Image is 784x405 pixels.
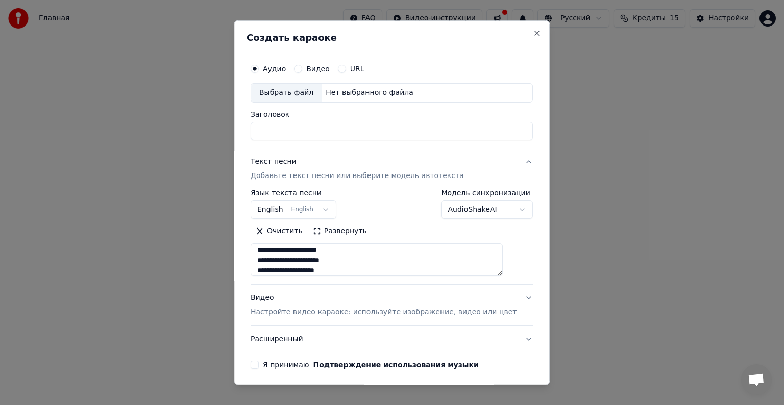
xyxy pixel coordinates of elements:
[247,33,537,42] h2: Создать караоке
[251,285,533,325] button: ВидеоНастройте видео караоке: используйте изображение, видео или цвет
[308,223,372,239] button: Развернуть
[251,157,297,167] div: Текст песни
[263,65,286,72] label: Аудио
[350,65,364,72] label: URL
[251,148,533,189] button: Текст песниДобавьте текст песни или выберите модель автотекста
[251,111,533,118] label: Заголовок
[322,88,418,98] div: Нет выбранного файла
[251,223,308,239] button: Очистить
[251,307,517,317] p: Настройте видео караоке: используйте изображение, видео или цвет
[251,189,533,284] div: Текст песниДобавьте текст песни или выберите модель автотекста
[251,189,336,196] label: Язык текста песни
[251,171,464,181] p: Добавьте текст песни или выберите модель автотекста
[442,189,533,196] label: Модель синхронизации
[251,293,517,317] div: Видео
[313,361,479,368] button: Я принимаю
[251,84,322,102] div: Выбрать файл
[306,65,330,72] label: Видео
[263,361,479,368] label: Я принимаю
[251,326,533,352] button: Расширенный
